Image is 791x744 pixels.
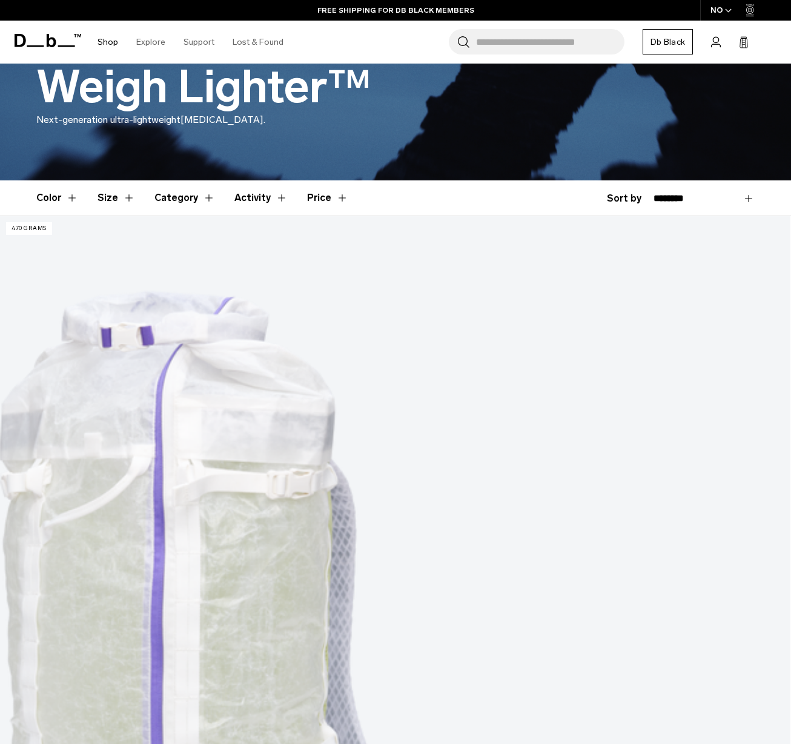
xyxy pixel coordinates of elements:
[643,29,693,54] a: Db Black
[36,180,78,216] button: Toggle Filter
[6,222,52,235] p: 470 grams
[307,180,348,216] button: Toggle Price
[36,114,180,125] span: Next-generation ultra-lightweight
[180,114,265,125] span: [MEDICAL_DATA].
[154,180,215,216] button: Toggle Filter
[88,21,293,64] nav: Main Navigation
[98,180,135,216] button: Toggle Filter
[184,21,214,64] a: Support
[136,21,165,64] a: Explore
[98,21,118,64] a: Shop
[317,5,474,16] a: FREE SHIPPING FOR DB BLACK MEMBERS
[36,62,371,113] h1: Weigh Lighter™
[233,21,283,64] a: Lost & Found
[234,180,288,216] button: Toggle Filter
